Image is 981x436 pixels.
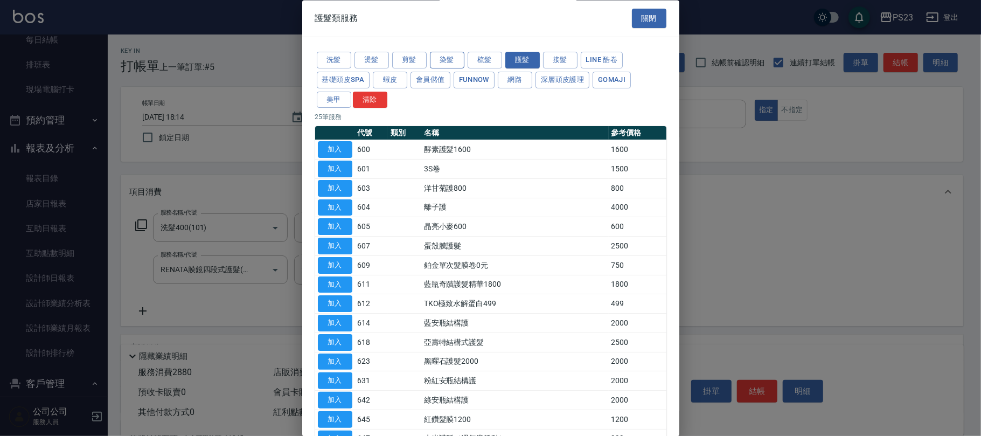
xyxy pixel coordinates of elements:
[421,314,609,333] td: 藍安瓶結構護
[318,142,352,158] button: 加入
[355,294,388,314] td: 612
[421,237,609,256] td: 蛋殼膜護髮
[318,296,352,313] button: 加入
[454,72,495,88] button: FUNNOW
[609,160,666,179] td: 1500
[317,72,370,88] button: 基礎頭皮SPA
[318,315,352,332] button: 加入
[355,352,388,372] td: 623
[318,219,352,236] button: 加入
[315,13,358,24] span: 護髮類服務
[318,161,352,178] button: 加入
[318,257,352,274] button: 加入
[355,333,388,352] td: 618
[421,410,609,430] td: 紅鑽髮膜1200
[355,371,388,391] td: 631
[581,52,623,69] button: LINE 酷卷
[609,333,666,352] td: 2500
[535,72,589,88] button: 深層頭皮護理
[609,140,666,160] td: 1600
[632,9,666,29] button: 關閉
[609,179,666,198] td: 800
[609,294,666,314] td: 499
[430,52,464,69] button: 染髮
[392,52,427,69] button: 剪髮
[609,217,666,237] td: 600
[355,140,388,160] td: 600
[318,354,352,370] button: 加入
[505,52,540,69] button: 護髮
[317,92,351,108] button: 美甲
[318,334,352,351] button: 加入
[421,198,609,218] td: 離子護
[609,256,666,275] td: 750
[373,72,407,88] button: 蝦皮
[355,198,388,218] td: 604
[421,160,609,179] td: 3S卷
[353,92,387,108] button: 清除
[421,256,609,275] td: 鉑金單次髮膜卷0元
[355,275,388,295] td: 611
[498,72,532,88] button: 網路
[421,217,609,237] td: 晶亮小麥600
[318,276,352,293] button: 加入
[355,127,388,141] th: 代號
[355,391,388,410] td: 642
[317,52,351,69] button: 洗髮
[609,275,666,295] td: 1800
[355,256,388,275] td: 609
[421,294,609,314] td: TKO極致水解蛋白499
[593,72,631,88] button: Gomaji
[411,72,450,88] button: 會員儲值
[609,371,666,391] td: 2000
[421,127,609,141] th: 名稱
[318,238,352,255] button: 加入
[318,411,352,428] button: 加入
[315,113,666,122] p: 25 筆服務
[543,52,578,69] button: 接髮
[421,352,609,372] td: 黑曜石護髮2000
[355,179,388,198] td: 603
[355,410,388,430] td: 645
[609,352,666,372] td: 2000
[355,217,388,237] td: 605
[318,392,352,409] button: 加入
[421,371,609,391] td: 粉紅安瓶結構護
[609,198,666,218] td: 4000
[318,199,352,216] button: 加入
[421,275,609,295] td: 藍瓶奇蹟護髮精華1800
[318,373,352,390] button: 加入
[421,333,609,352] td: 亞壽特結構式護髮
[354,52,389,69] button: 燙髮
[468,52,502,69] button: 梳髮
[318,180,352,197] button: 加入
[609,237,666,256] td: 2500
[388,127,421,141] th: 類別
[421,179,609,198] td: 洋甘菊護800
[421,391,609,410] td: 綠安瓶結構護
[355,237,388,256] td: 607
[609,391,666,410] td: 2000
[609,314,666,333] td: 2000
[609,127,666,141] th: 參考價格
[355,160,388,179] td: 601
[355,314,388,333] td: 614
[421,140,609,160] td: 酵素護髮1600
[609,410,666,430] td: 1200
